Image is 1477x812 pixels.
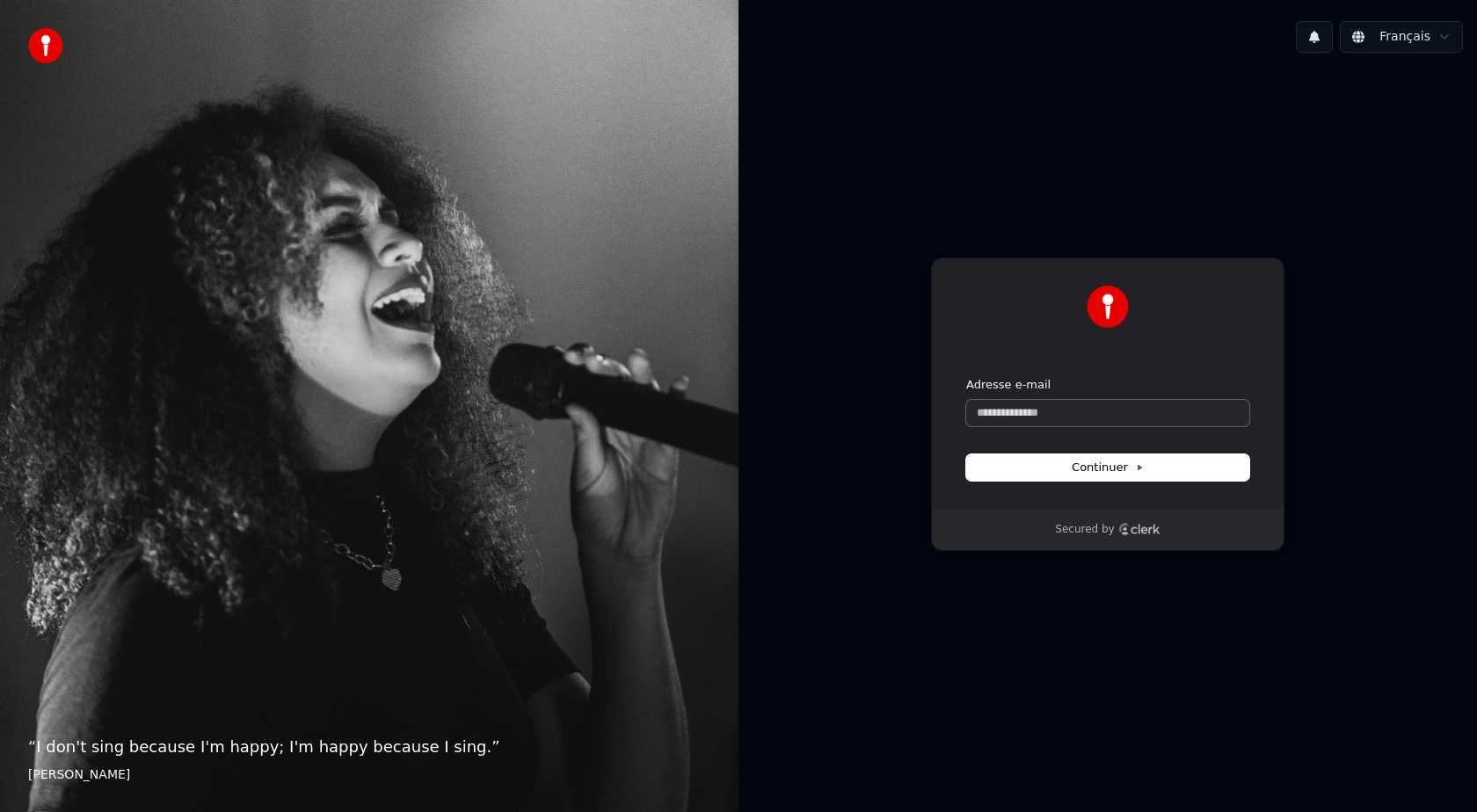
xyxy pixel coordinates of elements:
[28,28,63,63] img: youka
[28,735,710,759] p: “ I don't sing because I'm happy; I'm happy because I sing. ”
[1118,523,1160,535] a: Clerk logo
[1055,523,1114,537] p: Secured by
[28,766,710,784] footer: [PERSON_NAME]
[1087,286,1129,328] img: Youka
[1072,460,1144,475] span: Continuer
[966,377,1051,393] label: Adresse e-mail
[966,454,1249,481] button: Continuer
